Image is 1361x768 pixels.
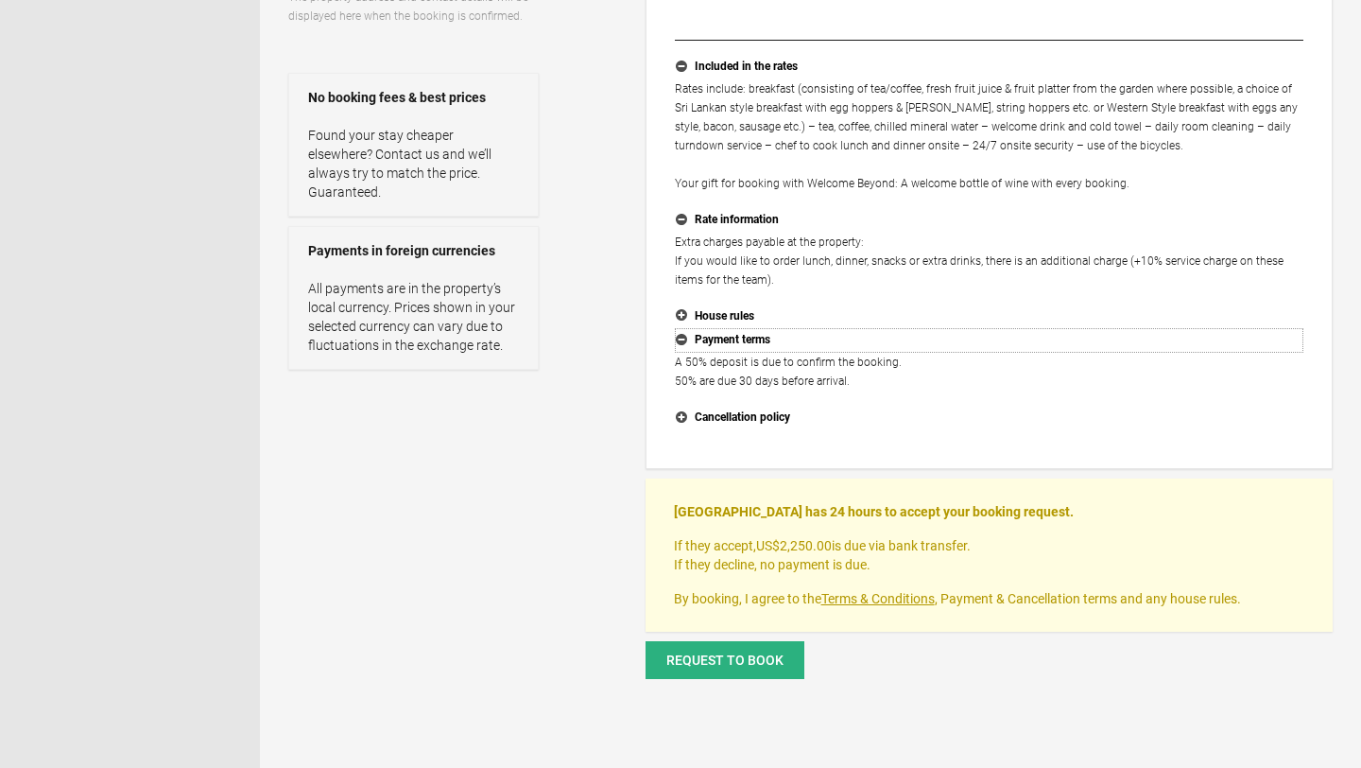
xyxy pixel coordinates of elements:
[675,406,1303,430] button: Cancellation policy
[674,536,1304,574] p: If they accept, is due via bank transfer. If they decline, no payment is due.
[308,88,519,107] strong: No booking fees & best prices
[308,126,519,201] p: Found your stay cheaper elsewhere? Contact us and we’ll always try to match the price. Guaranteed.
[308,279,519,355] p: All payments are in the property’s local currency. Prices shown in your selected currency can var...
[646,641,804,679] button: Request to book
[675,55,1303,79] button: Included in the rates
[675,353,1303,391] p: A 50% deposit is due to confirm the booking. 50% are due 30 days before arrival.
[675,208,1303,233] button: Rate information
[666,653,784,668] span: Request to book
[821,591,935,606] a: Terms & Conditions
[674,589,1304,608] p: By booking, I agree to the , Payment & Cancellation terms and any house rules.
[675,328,1303,353] button: Payment terms
[675,233,1303,289] p: Extra charges payable at the property: If you would like to order lunch, dinner, snacks or extra ...
[675,305,1303,329] button: House rules
[675,79,1303,193] p: Rates include: breakfast (consisting of tea/coffee, fresh fruit juice & fruit platter from the ga...
[674,504,1074,519] strong: [GEOGRAPHIC_DATA] has 24 hours to accept your booking request.
[756,538,832,553] flynt-currency: US$2,250.00
[308,241,519,260] strong: Payments in foreign currencies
